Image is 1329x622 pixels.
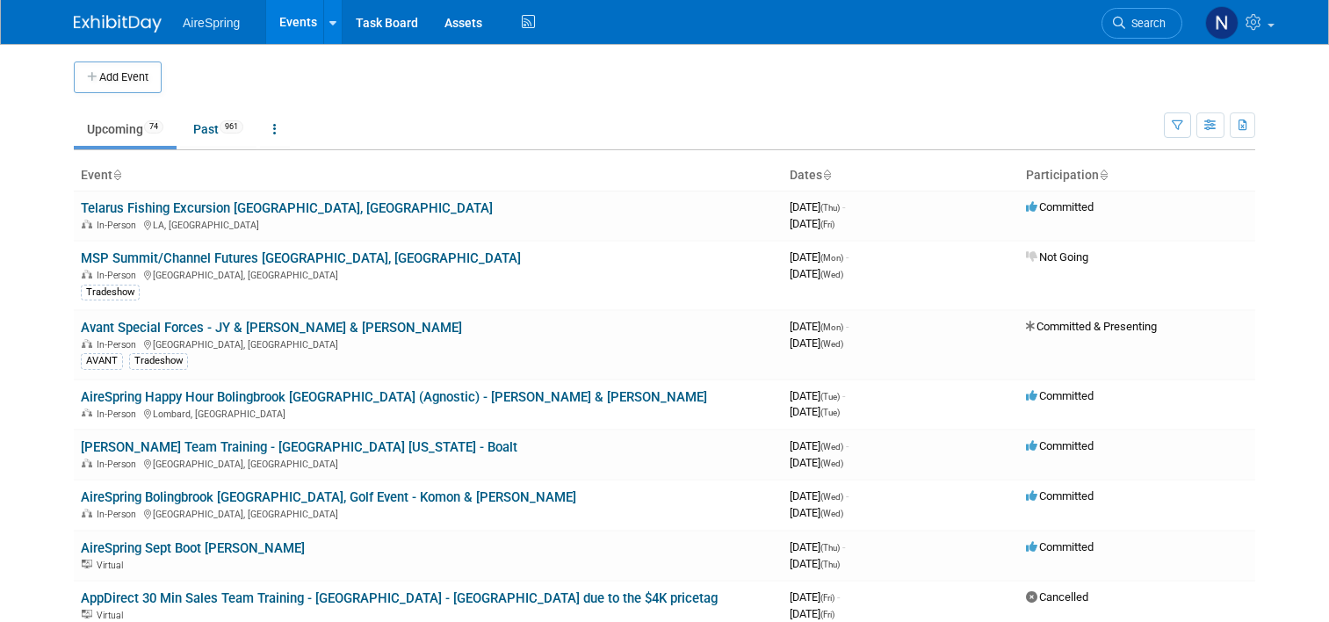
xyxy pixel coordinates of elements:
[82,339,92,348] img: In-Person Event
[81,540,305,556] a: AireSpring Sept Boot [PERSON_NAME]
[820,442,843,452] span: (Wed)
[1125,17,1166,30] span: Search
[97,459,141,470] span: In-Person
[820,253,843,263] span: (Mon)
[74,112,177,146] a: Upcoming74
[790,590,840,604] span: [DATE]
[81,267,776,281] div: [GEOGRAPHIC_DATA], [GEOGRAPHIC_DATA]
[1205,6,1239,40] img: Natalie Pyron
[81,336,776,351] div: [GEOGRAPHIC_DATA], [GEOGRAPHIC_DATA]
[790,439,849,452] span: [DATE]
[74,15,162,33] img: ExhibitDay
[81,200,493,216] a: Telarus Fishing Excursion [GEOGRAPHIC_DATA], [GEOGRAPHIC_DATA]
[97,610,128,621] span: Virtual
[820,543,840,553] span: (Thu)
[82,560,92,568] img: Virtual Event
[180,112,256,146] a: Past961
[81,389,707,405] a: AireSpring Happy Hour Bolingbrook [GEOGRAPHIC_DATA] (Agnostic) - [PERSON_NAME] & [PERSON_NAME]
[1101,8,1182,39] a: Search
[81,250,521,266] a: MSP Summit/Channel Futures [GEOGRAPHIC_DATA], [GEOGRAPHIC_DATA]
[820,339,843,349] span: (Wed)
[81,353,123,369] div: AVANT
[1026,590,1088,604] span: Cancelled
[790,217,834,230] span: [DATE]
[81,489,576,505] a: AireSpring Bolingbrook [GEOGRAPHIC_DATA], Golf Event - Komon & [PERSON_NAME]
[97,509,141,520] span: In-Person
[97,560,128,571] span: Virtual
[820,322,843,332] span: (Mon)
[790,267,843,280] span: [DATE]
[790,336,843,350] span: [DATE]
[790,557,840,570] span: [DATE]
[1026,200,1094,213] span: Committed
[820,270,843,279] span: (Wed)
[81,590,718,606] a: AppDirect 30 Min Sales Team Training - [GEOGRAPHIC_DATA] - [GEOGRAPHIC_DATA] due to the $4K pricetag
[1099,168,1108,182] a: Sort by Participation Type
[790,405,840,418] span: [DATE]
[144,120,163,134] span: 74
[783,161,1019,191] th: Dates
[82,459,92,467] img: In-Person Event
[81,406,776,420] div: Lombard, [GEOGRAPHIC_DATA]
[837,590,840,604] span: -
[112,168,121,182] a: Sort by Event Name
[820,492,843,502] span: (Wed)
[220,120,243,134] span: 961
[842,389,845,402] span: -
[790,456,843,469] span: [DATE]
[81,439,517,455] a: [PERSON_NAME] Team Training - [GEOGRAPHIC_DATA] [US_STATE] - Boalt
[820,408,840,417] span: (Tue)
[1026,439,1094,452] span: Committed
[82,409,92,417] img: In-Person Event
[820,560,840,569] span: (Thu)
[790,489,849,503] span: [DATE]
[74,161,783,191] th: Event
[82,220,92,228] img: In-Person Event
[790,320,849,333] span: [DATE]
[129,353,188,369] div: Tradeshow
[820,220,834,229] span: (Fri)
[820,392,840,401] span: (Tue)
[822,168,831,182] a: Sort by Start Date
[1026,389,1094,402] span: Committed
[74,61,162,93] button: Add Event
[846,320,849,333] span: -
[820,509,843,518] span: (Wed)
[820,203,840,213] span: (Thu)
[1026,489,1094,503] span: Committed
[1026,540,1094,553] span: Committed
[81,456,776,470] div: [GEOGRAPHIC_DATA], [GEOGRAPHIC_DATA]
[82,509,92,517] img: In-Person Event
[790,250,849,264] span: [DATE]
[97,270,141,281] span: In-Person
[1019,161,1255,191] th: Participation
[81,285,140,300] div: Tradeshow
[1026,250,1088,264] span: Not Going
[846,439,849,452] span: -
[790,200,845,213] span: [DATE]
[846,489,849,503] span: -
[842,200,845,213] span: -
[81,320,462,336] a: Avant Special Forces - JY & [PERSON_NAME] & [PERSON_NAME]
[842,540,845,553] span: -
[820,459,843,468] span: (Wed)
[81,506,776,520] div: [GEOGRAPHIC_DATA], [GEOGRAPHIC_DATA]
[183,16,240,30] span: AireSpring
[97,339,141,351] span: In-Person
[82,270,92,278] img: In-Person Event
[820,593,834,603] span: (Fri)
[846,250,849,264] span: -
[97,220,141,231] span: In-Person
[790,607,834,620] span: [DATE]
[790,540,845,553] span: [DATE]
[790,506,843,519] span: [DATE]
[81,217,776,231] div: LA, [GEOGRAPHIC_DATA]
[82,610,92,618] img: Virtual Event
[790,389,845,402] span: [DATE]
[1026,320,1157,333] span: Committed & Presenting
[820,610,834,619] span: (Fri)
[97,409,141,420] span: In-Person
